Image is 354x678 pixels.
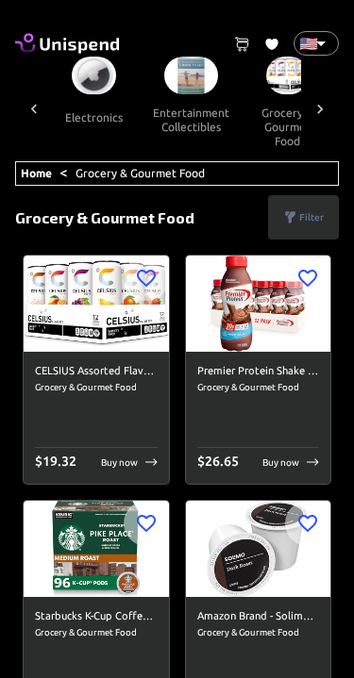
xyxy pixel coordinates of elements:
h6: CELSIUS Assorted Flavors Official Variety Pack, Functional Essential Energy Drinks, 12 Fl Oz (Pac... [35,363,158,380]
div: < [15,161,339,186]
img: CELSIUS Assorted Flavors Official Variety Pack, Functional Essential Energy Drinks, 12 Fl Oz (Pac... [24,256,169,352]
img: Entertainment Collectibles [164,57,218,94]
a: Grocery & Gourmet Food [76,167,205,179]
button: electronics [50,94,138,140]
p: Grocery & Gourmet Food [15,207,194,229]
button: grocery & gourmet food [244,94,329,159]
p: 🇺🇸 [299,32,309,55]
div: 🇺🇸 [294,31,339,56]
h6: Premier Protein Shake 30g Protein 1g Sugar 24 Vitamins Minerals Nutrients to Support Immune Healt... [197,363,320,380]
p: Filter [299,210,324,224]
h6: Starbucks K-Cup Coffee Pods—Medium Roast Coffee—Pike Place Roast for Keurig Brewers—100% Arabica—... [35,608,158,625]
p: Buy now [262,455,299,470]
img: Grocery & Gourmet Food [266,57,309,94]
img: Electronics [72,57,116,94]
h6: Amazon Brand - Solimo Dark Roast Coffee Pods, Compatible with Keurig 2.0 K-Cup Brewers 100 Count(... [197,608,320,625]
img: Premier Protein Shake 30g Protein 1g Sugar 24 Vitamins Minerals Nutrients to Support Immune Healt... [186,256,331,352]
span: Grocery & Gourmet Food [197,625,320,640]
p: Buy now [101,455,138,470]
span: Grocery & Gourmet Food [35,625,158,640]
img: Starbucks K-Cup Coffee Pods—Medium Roast Coffee—Pike Place Roast for Keurig Brewers—100% Arabica—... [24,501,169,597]
span: Grocery & Gourmet Food [197,380,320,395]
span: Grocery & Gourmet Food [35,380,158,395]
a: Home [21,167,52,179]
button: entertainment collectibles [138,94,244,145]
span: $ 26.65 [197,454,239,469]
img: Amazon Brand - Solimo Dark Roast Coffee Pods, Compatible with Keurig 2.0 K-Cup Brewers 100 Count(... [186,501,331,597]
span: $ 19.32 [35,454,76,469]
